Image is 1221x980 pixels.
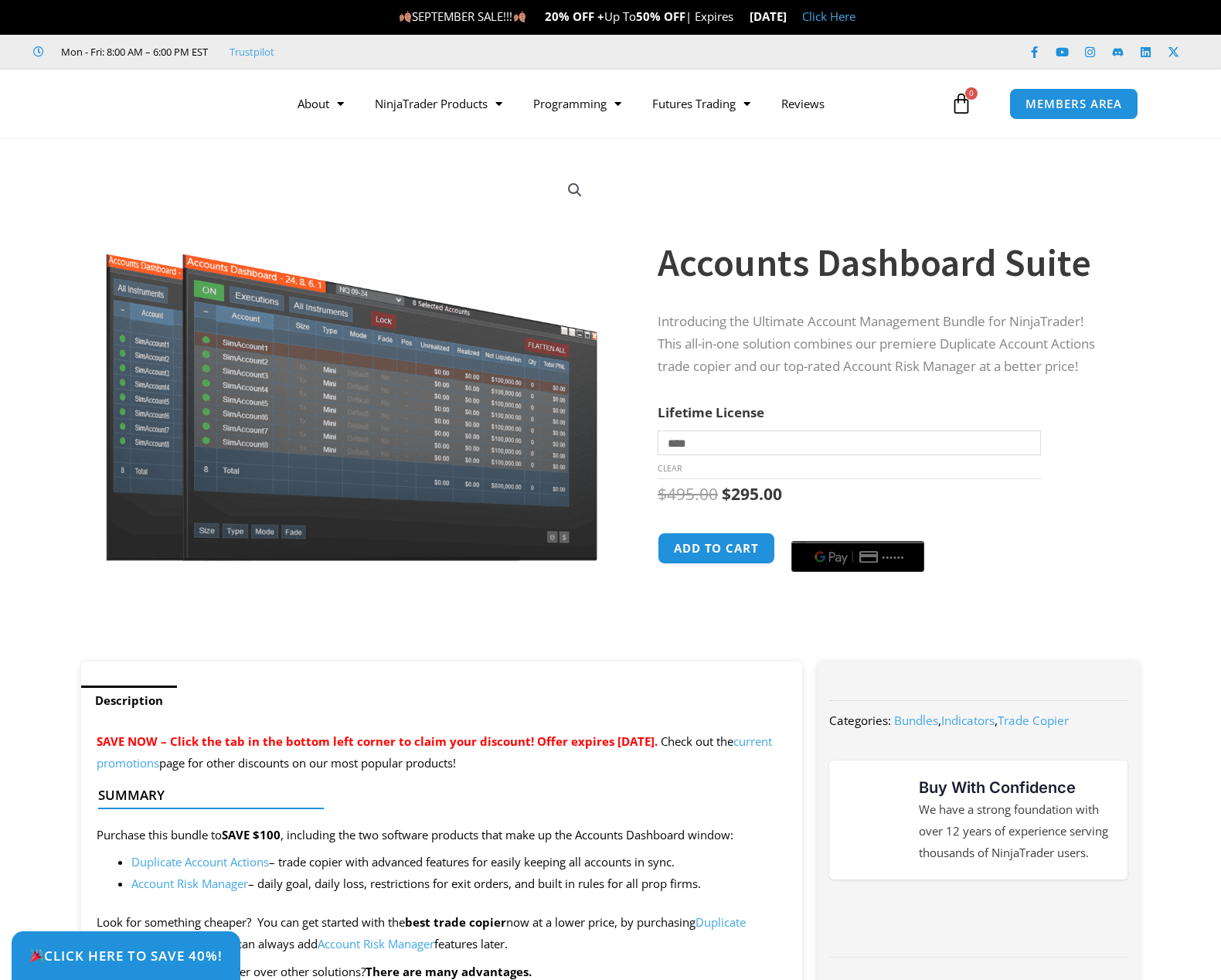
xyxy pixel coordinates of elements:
[883,552,906,563] text: ••••••
[131,876,248,891] a: Account Risk Manager
[658,483,667,505] span: $
[927,81,995,126] a: 0
[98,788,773,803] h4: Summary
[658,403,764,421] label: Lifetime License
[561,176,589,204] a: View full-screen image gallery
[965,87,978,100] span: 0
[791,541,924,572] button: Buy with GPay
[282,86,359,121] a: About
[359,86,518,121] a: NinjaTrader Products
[722,483,782,505] bdi: 295.00
[658,533,775,564] button: Add to cart
[104,165,600,561] img: Screenshot 2024-08-26 155710eeeee
[637,86,766,121] a: Futures Trading
[545,9,604,24] strong: 20% OFF +
[802,9,855,24] a: Click Here
[81,686,177,716] a: Description
[845,792,900,848] img: mark thumbs good 43913 | Affordable Indicators – NinjaTrader
[405,914,506,930] strong: best trade copier
[919,799,1112,864] p: We have a strong foundation with over 12 years of experience serving thousands of NinjaTrader users.
[518,86,637,121] a: Programming
[222,827,281,842] strong: SAVE $100
[131,873,787,895] li: – daily goal, daily loss, restrictions for exit orders, and built in rules for all prop firms.
[658,311,1109,378] p: Introducing the Ultimate Account Management Bundle for NinjaTrader! This all-in-one solution comb...
[894,713,938,728] a: Bundles
[658,236,1109,290] h1: Accounts Dashboard Suite
[658,463,682,474] a: Clear options
[1025,98,1122,110] span: MEMBERS AREA
[788,530,927,532] iframe: Secure payment input frame
[941,713,995,728] a: Indicators
[829,713,891,728] span: Categories:
[862,904,1094,934] img: NinjaTrader Wordmark color RGB | Affordable Indicators – NinjaTrader
[131,854,269,869] a: Duplicate Account Actions
[722,483,731,505] span: $
[766,86,840,121] a: Reviews
[750,9,787,24] strong: [DATE]
[734,11,746,22] img: ⌛
[230,43,274,61] a: Trustpilot
[97,825,787,846] p: Purchase this bundle to , including the two software products that make up the Accounts Dashboard...
[894,713,1069,728] span: , ,
[919,776,1112,799] h3: Buy With Confidence
[658,483,718,505] bdi: 495.00
[30,949,43,962] img: 🎉
[636,9,685,24] strong: 50% OFF
[514,11,525,22] img: 🍂
[29,949,223,962] span: Click Here to save 40%!
[998,713,1069,728] a: Trade Copier
[131,852,787,873] li: – trade copier with advanced features for easily keeping all accounts in sync.
[1009,88,1138,120] a: MEMBERS AREA
[97,733,658,749] span: SAVE NOW – Click the tab in the bottom left corner to claim your discount! Offer expires [DATE].
[400,11,411,22] img: 🍂
[97,731,787,774] p: Check out the page for other discounts on our most popular products!
[399,9,749,24] span: SEPTEMBER SALE!!! Up To | Expires
[57,43,208,61] span: Mon - Fri: 8:00 AM – 6:00 PM EST
[12,931,240,980] a: 🎉Click Here to save 40%!
[282,86,946,121] nav: Menu
[97,912,787,955] p: Look for something cheaper? You can get started with the now at a lower price, by purchasing only...
[63,76,229,131] img: LogoAI | Affordable Indicators – NinjaTrader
